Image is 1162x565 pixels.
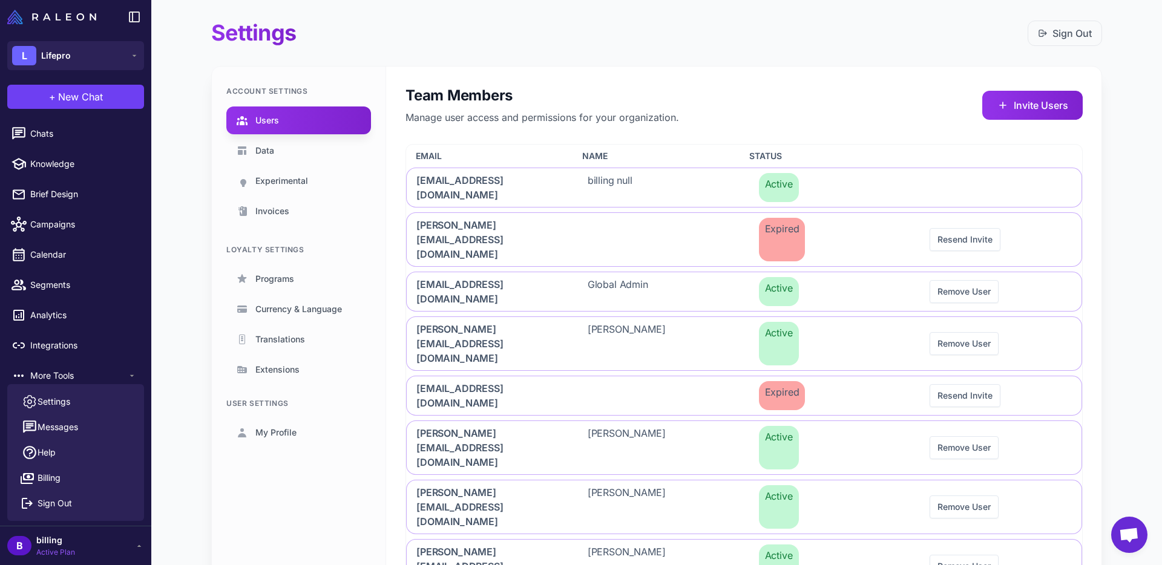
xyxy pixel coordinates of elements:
span: [PERSON_NAME][EMAIL_ADDRESS][DOMAIN_NAME] [416,218,559,261]
span: Analytics [30,309,137,322]
span: [PERSON_NAME] [588,322,666,365]
div: [EMAIL_ADDRESS][DOMAIN_NAME]Global AdminActiveRemove User [406,272,1082,312]
button: Remove User [930,495,999,518]
span: [PERSON_NAME][EMAIL_ADDRESS][DOMAIN_NAME] [416,322,559,365]
span: [EMAIL_ADDRESS][DOMAIN_NAME] [416,381,559,410]
span: [EMAIL_ADDRESS][DOMAIN_NAME] [416,173,559,202]
span: Extensions [255,363,300,376]
span: Segments [30,278,137,292]
div: [EMAIL_ADDRESS][DOMAIN_NAME]billing nullActive [406,168,1082,207]
a: Extensions [226,356,371,384]
span: Lifepro [41,49,71,62]
a: Knowledge [5,151,146,177]
a: My Profile [226,419,371,446]
p: Manage user access and permissions for your organization. [405,110,679,125]
button: Sign Out [1028,21,1102,46]
span: Brief Design [30,188,137,201]
img: Raleon Logo [7,10,96,24]
a: Currency & Language [226,295,371,323]
a: Segments [5,272,146,298]
span: billing [36,534,75,547]
span: More Tools [30,369,127,382]
button: Remove User [930,280,999,303]
span: [PERSON_NAME][EMAIL_ADDRESS][DOMAIN_NAME] [416,485,559,529]
div: [PERSON_NAME][EMAIL_ADDRESS][DOMAIN_NAME][PERSON_NAME]ActiveRemove User [406,420,1082,475]
span: [EMAIL_ADDRESS][DOMAIN_NAME] [416,277,559,306]
button: +New Chat [7,85,144,109]
span: Email [416,149,442,163]
button: Remove User [930,436,999,459]
span: Programs [255,272,294,286]
button: Invite Users [982,91,1083,120]
span: Active [759,322,799,365]
span: Calendar [30,248,137,261]
span: Active Plan [36,547,75,558]
h2: Team Members [405,86,679,105]
span: Help [38,446,56,459]
button: Resend Invite [930,228,1000,251]
span: Experimental [255,174,308,188]
span: Name [582,149,608,163]
div: [PERSON_NAME][EMAIL_ADDRESS][DOMAIN_NAME]ExpiredResend Invite [406,212,1082,267]
a: Campaigns [5,212,146,237]
span: Translations [255,333,305,346]
span: [PERSON_NAME][EMAIL_ADDRESS][DOMAIN_NAME] [416,426,559,469]
span: Active [759,277,799,306]
div: [PERSON_NAME][EMAIL_ADDRESS][DOMAIN_NAME][PERSON_NAME]ActiveRemove User [406,316,1082,371]
a: Integrations [5,333,146,358]
span: Billing [38,471,61,485]
span: Expired [759,381,806,410]
span: Integrations [30,339,137,352]
a: Experimental [226,167,371,195]
a: Analytics [5,302,146,328]
span: Chats [30,127,137,140]
a: Chats [5,121,146,146]
h1: Settings [211,19,296,47]
span: Active [759,485,799,529]
a: Users [226,106,371,134]
span: Users [255,114,279,127]
span: Global Admin [588,277,648,306]
div: Account Settings [226,86,371,97]
a: Help [12,440,139,465]
a: Invoices [226,197,371,225]
div: Loyalty Settings [226,244,371,255]
a: Sign Out [1038,26,1092,41]
div: [PERSON_NAME][EMAIL_ADDRESS][DOMAIN_NAME][PERSON_NAME]ActiveRemove User [406,480,1082,534]
span: Currency & Language [255,302,342,316]
button: LLifepro [7,41,144,70]
span: New Chat [58,90,103,104]
button: Messages [12,414,139,440]
div: Open chat [1111,517,1147,553]
span: Status [749,149,782,163]
span: billing null [588,173,632,202]
span: Settings [38,395,70,408]
button: Remove User [930,332,999,355]
span: Data [255,144,274,157]
div: B [7,536,31,555]
a: Raleon Logo [7,10,101,24]
button: Resend Invite [930,384,1000,407]
span: [PERSON_NAME] [588,426,666,469]
span: Expired [759,218,806,261]
span: Active [759,173,799,202]
button: Sign Out [12,491,139,516]
span: Active [759,426,799,469]
div: [EMAIL_ADDRESS][DOMAIN_NAME]ExpiredResend Invite [406,376,1082,416]
span: Messages [38,420,78,434]
a: Calendar [5,242,146,267]
span: Sign Out [38,497,72,510]
span: My Profile [255,426,297,439]
div: L [12,46,36,65]
div: User Settings [226,398,371,409]
a: Programs [226,265,371,293]
a: Data [226,137,371,165]
a: Brief Design [5,181,146,207]
span: + [49,90,56,104]
span: Campaigns [30,218,137,231]
span: [PERSON_NAME] [588,485,666,529]
a: Translations [226,325,371,353]
span: Invoices [255,204,289,218]
span: Knowledge [30,157,137,171]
